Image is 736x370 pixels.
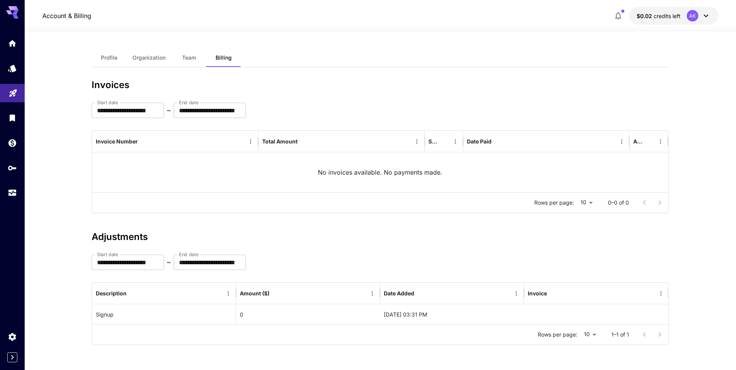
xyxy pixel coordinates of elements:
[450,136,461,147] button: Menu
[223,288,234,299] button: Menu
[577,197,595,208] div: 10
[298,136,309,147] button: Sort
[245,136,256,147] button: Menu
[411,136,422,147] button: Menu
[8,38,17,48] div: Home
[384,290,414,297] div: Date Added
[167,106,171,115] p: ~
[270,288,281,299] button: Sort
[611,331,629,338] p: 1–1 of 1
[92,80,669,90] h3: Invoices
[608,199,629,207] p: 0–0 of 0
[492,136,503,147] button: Sort
[167,258,171,267] p: ~
[240,290,269,297] div: Amount ($)
[7,352,17,362] button: Expand sidebar
[538,331,577,338] p: Rows per page:
[8,113,17,123] div: Library
[367,288,378,299] button: Menu
[415,288,426,299] button: Sort
[92,232,669,242] h3: Adjustments
[654,13,681,19] span: credits left
[318,168,442,177] p: No invoices available. No payments made.
[511,288,522,299] button: Menu
[8,188,17,198] div: Usage
[548,288,559,299] button: Sort
[687,10,698,22] div: AK
[262,138,298,145] div: Total Amount
[534,199,574,207] p: Rows per page:
[428,138,438,145] div: Status
[439,136,450,147] button: Sort
[216,54,232,61] span: Billing
[8,63,17,73] div: Models
[629,7,718,25] button: $0.02131AK
[179,99,198,106] label: End date
[644,136,655,147] button: Sort
[580,329,599,340] div: 10
[236,304,380,324] div: 0
[637,13,654,19] span: $0.02
[179,251,198,258] label: End date
[528,290,547,297] div: Invoice
[8,332,17,342] div: Settings
[96,138,138,145] div: Invoice Number
[101,54,117,61] span: Profile
[8,163,17,173] div: API Keys
[655,136,666,147] button: Menu
[127,288,138,299] button: Sort
[616,136,627,147] button: Menu
[637,12,681,20] div: $0.02131
[656,288,666,299] button: Menu
[42,11,91,20] a: Account & Billing
[42,11,91,20] nav: breadcrumb
[633,138,644,145] div: Action
[8,138,17,148] div: Wallet
[8,86,18,95] div: Playground
[96,290,127,297] div: Description
[132,54,166,61] span: Organization
[380,304,524,324] div: 31-08-2025 03:31 PM
[182,54,196,61] span: Team
[139,136,149,147] button: Sort
[96,310,114,318] p: Signup
[97,251,118,258] label: Start date
[467,138,492,145] div: Date Paid
[97,99,118,106] label: Start date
